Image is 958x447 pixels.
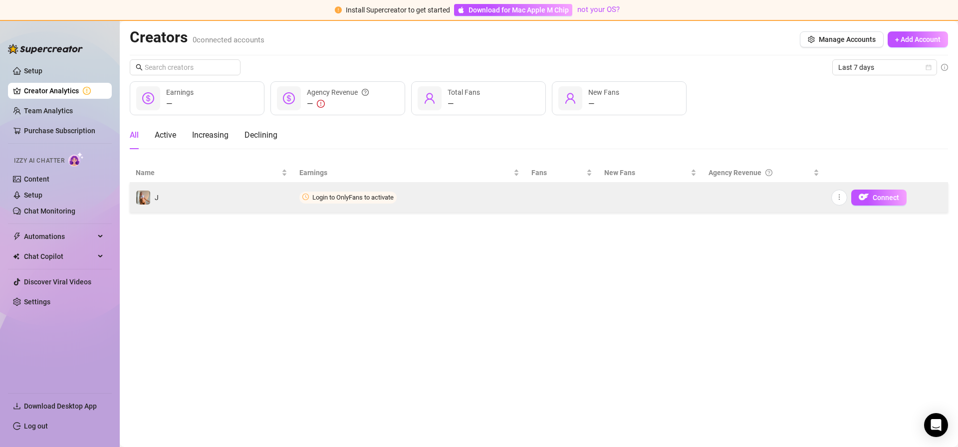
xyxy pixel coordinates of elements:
img: logo-BBDzfeDw.svg [8,44,83,54]
span: Login to OnlyFans to activate [312,194,394,201]
img: AI Chatter [68,152,84,167]
a: Setup [24,191,42,199]
span: Izzy AI Chatter [14,156,64,166]
span: Install Supercreator to get started [346,6,450,14]
span: New Fans [604,167,689,178]
a: Creator Analytics exclamation-circle [24,83,104,99]
div: — [588,98,619,110]
span: J [155,194,159,202]
a: not your OS? [577,5,620,14]
a: Settings [24,298,50,306]
a: Team Analytics [24,107,73,115]
span: Download for Mac Apple M Chip [469,4,569,15]
span: calendar [926,64,932,70]
span: dollar-circle [283,92,295,104]
span: Download Desktop App [24,402,97,410]
div: Increasing [192,129,229,141]
img: OF [859,192,869,202]
span: New Fans [588,88,619,96]
span: info-circle [941,64,948,71]
th: New Fans [598,163,703,183]
button: + Add Account [888,31,948,47]
span: + Add Account [895,35,941,43]
th: Name [130,163,293,183]
div: — [448,98,480,110]
div: Open Intercom Messenger [924,413,948,437]
span: search [136,64,143,71]
h2: Creators [130,28,264,47]
div: Declining [244,129,277,141]
span: Automations [24,228,95,244]
span: user [424,92,436,104]
span: apple [458,6,465,13]
a: Setup [24,67,42,75]
div: All [130,129,139,141]
div: Agency Revenue [307,87,369,98]
div: Active [155,129,176,141]
span: Total Fans [448,88,480,96]
span: dollar-circle [142,92,154,104]
div: Agency Revenue [709,167,811,178]
span: exclamation-circle [335,6,342,13]
span: more [836,194,843,201]
span: Chat Copilot [24,248,95,264]
input: Search creators [145,62,227,73]
a: Chat Monitoring [24,207,75,215]
button: Manage Accounts [800,31,884,47]
a: Log out [24,422,48,430]
span: setting [808,36,815,43]
th: Earnings [293,163,525,183]
span: exclamation-circle [317,100,325,108]
a: Content [24,175,49,183]
span: Fans [531,167,584,178]
span: Connect [873,194,899,202]
a: Download for Mac Apple M Chip [454,4,572,16]
span: thunderbolt [13,232,21,240]
span: question-circle [765,167,772,178]
th: Fans [525,163,598,183]
img: Chat Copilot [13,253,19,260]
span: Manage Accounts [819,35,876,43]
span: question-circle [362,87,369,98]
span: Earnings [299,167,511,178]
button: OFConnect [851,190,907,206]
img: J [136,191,150,205]
span: Earnings [166,88,194,96]
div: — [166,98,194,110]
div: — [307,98,369,110]
span: Name [136,167,279,178]
span: download [13,402,21,410]
span: clock-circle [302,194,309,200]
a: Discover Viral Videos [24,278,91,286]
span: user [564,92,576,104]
span: Last 7 days [838,60,931,75]
a: Purchase Subscription [24,123,104,139]
span: 0 connected accounts [193,35,264,44]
